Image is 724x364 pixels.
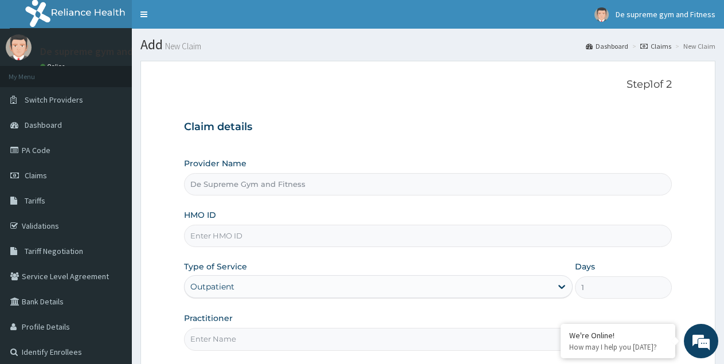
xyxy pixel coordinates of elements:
a: Online [40,62,68,71]
span: De supreme gym and Fitness [616,9,715,19]
span: Claims [25,170,47,181]
p: How may I help you today? [569,342,667,352]
h1: Add [140,37,715,52]
li: New Claim [672,41,715,51]
span: Tariffs [25,195,45,206]
div: We're Online! [569,330,667,340]
span: Switch Providers [25,95,83,105]
h3: Claim details [184,121,672,134]
label: Practitioner [184,312,233,324]
p: De supreme gym and Fitness [40,46,168,57]
input: Enter Name [184,328,672,350]
img: User Image [6,34,32,60]
small: New Claim [163,42,201,50]
p: Step 1 of 2 [184,79,672,91]
span: Dashboard [25,120,62,130]
a: Dashboard [586,41,628,51]
label: Days [575,261,595,272]
span: Tariff Negotiation [25,246,83,256]
label: Provider Name [184,158,246,169]
input: Enter HMO ID [184,225,672,247]
label: Type of Service [184,261,247,272]
a: Claims [640,41,671,51]
img: User Image [594,7,609,22]
label: HMO ID [184,209,216,221]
